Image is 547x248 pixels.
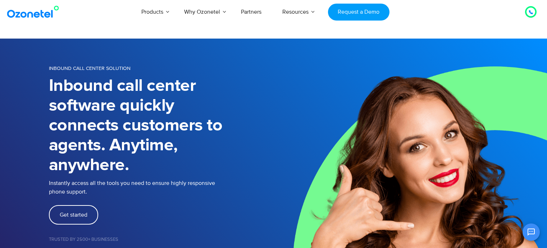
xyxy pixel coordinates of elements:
[49,65,131,71] span: INBOUND CALL CENTER SOLUTION
[60,212,87,218] span: Get started
[523,223,540,241] button: Open chat
[328,4,389,21] a: Request a Demo
[49,76,274,175] h1: Inbound call center software quickly connects customers to agents. Anytime, anywhere.
[49,179,274,196] p: Instantly access all the tools you need to ensure highly responsive phone support.
[49,205,98,225] a: Get started
[49,237,274,242] h5: Trusted by 2500+ Businesses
